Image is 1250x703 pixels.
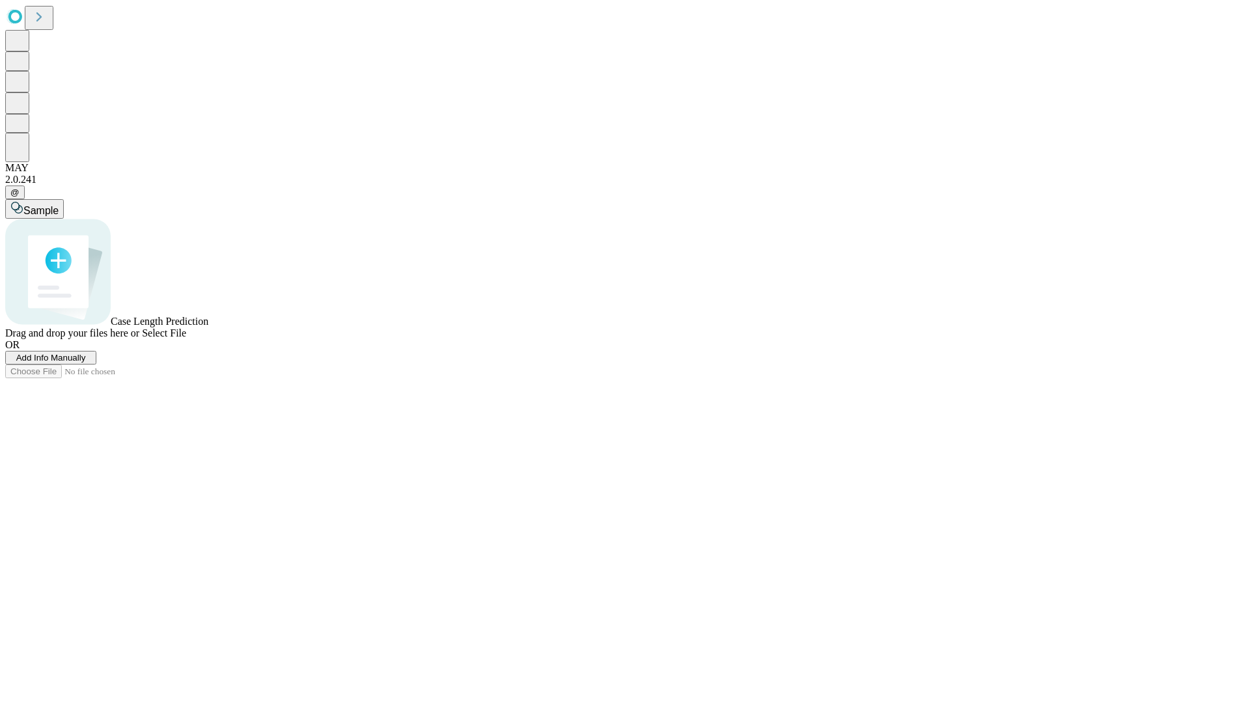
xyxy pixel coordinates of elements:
div: MAY [5,162,1245,174]
span: Case Length Prediction [111,316,208,327]
button: Sample [5,199,64,219]
span: Select File [142,327,186,338]
span: Add Info Manually [16,353,86,363]
div: 2.0.241 [5,174,1245,186]
span: OR [5,339,20,350]
button: Add Info Manually [5,351,96,365]
span: Drag and drop your files here or [5,327,139,338]
button: @ [5,186,25,199]
span: @ [10,187,20,197]
span: Sample [23,205,59,216]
